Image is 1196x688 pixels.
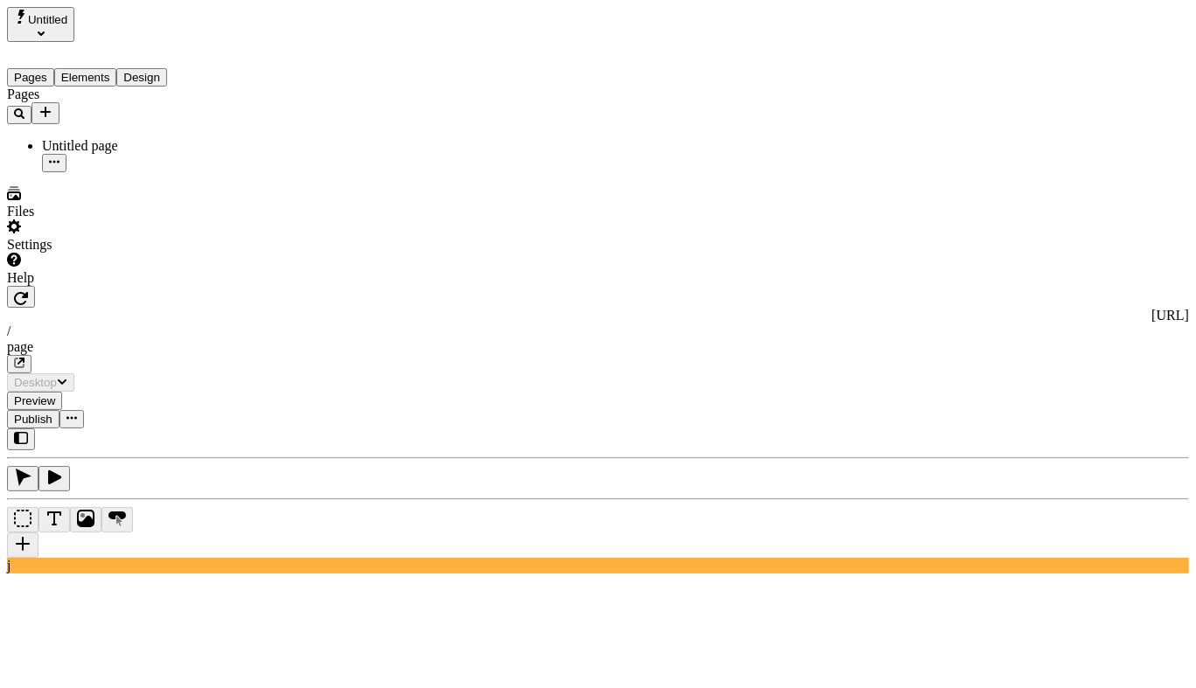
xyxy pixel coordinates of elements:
[101,507,133,532] button: Button
[54,68,117,87] button: Elements
[28,13,67,26] span: Untitled
[38,507,70,532] button: Text
[7,373,74,392] button: Desktop
[7,204,217,219] div: Files
[7,339,1189,355] div: page
[7,507,38,532] button: Box
[14,394,55,407] span: Preview
[70,507,101,532] button: Image
[7,14,255,30] p: Cookie Test Route
[7,392,62,410] button: Preview
[116,68,167,87] button: Design
[7,270,217,286] div: Help
[7,7,74,42] button: Select site
[7,308,1189,323] div: [URL]
[14,376,57,389] span: Desktop
[7,558,1189,573] div: j
[7,323,1189,339] div: /
[14,413,52,426] span: Publish
[7,68,54,87] button: Pages
[42,138,217,154] div: Untitled page
[7,410,59,428] button: Publish
[7,87,217,102] div: Pages
[31,102,59,124] button: Add new
[7,237,217,253] div: Settings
